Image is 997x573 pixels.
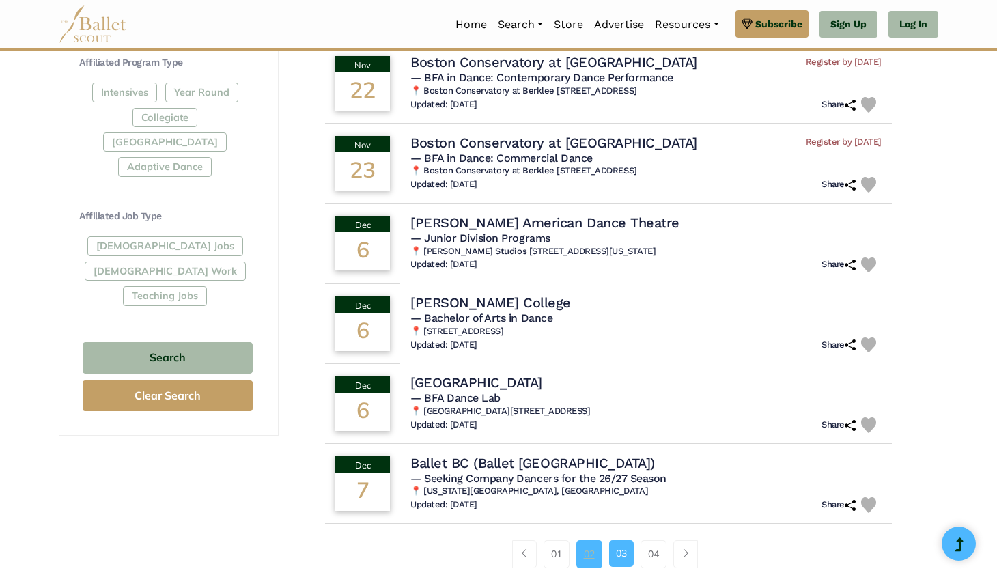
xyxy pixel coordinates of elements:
h4: [PERSON_NAME] College [410,294,571,311]
div: 6 [335,313,390,351]
div: Nov [335,136,390,152]
div: Dec [335,456,390,473]
span: — BFA in Dance: Commercial Dance [410,152,593,165]
h4: Boston Conservatory at [GEOGRAPHIC_DATA] [410,134,697,152]
h6: Updated: [DATE] [410,339,477,351]
span: — Junior Division Programs [410,232,550,244]
span: Register by [DATE] [806,57,882,68]
h6: Updated: [DATE] [410,179,477,191]
h6: Updated: [DATE] [410,499,477,511]
h6: 📍 [PERSON_NAME] Studios [STREET_ADDRESS][US_STATE] [410,246,882,257]
div: Dec [335,216,390,232]
div: 6 [335,393,390,431]
h6: 📍 Boston Conservatory at Berklee [STREET_ADDRESS] [410,165,882,177]
h6: 📍 [US_STATE][GEOGRAPHIC_DATA], [GEOGRAPHIC_DATA] [410,486,882,497]
h6: Updated: [DATE] [410,419,477,431]
div: 6 [335,232,390,270]
div: Dec [335,296,390,313]
a: Search [492,10,548,39]
button: Clear Search [83,380,253,411]
a: 01 [544,540,570,568]
a: Log In [888,11,938,38]
a: Sign Up [819,11,877,38]
h4: [PERSON_NAME] American Dance Theatre [410,214,679,232]
a: Advertise [589,10,649,39]
a: Resources [649,10,724,39]
nav: Page navigation example [512,540,705,568]
h4: [GEOGRAPHIC_DATA] [410,374,542,391]
h6: Share [822,339,856,351]
span: — BFA Dance Lab [410,391,501,404]
h6: 📍 [STREET_ADDRESS] [410,326,882,337]
h6: Share [822,179,856,191]
a: Store [548,10,589,39]
h6: Updated: [DATE] [410,99,477,111]
h4: Affiliated Program Type [79,56,256,70]
h6: Updated: [DATE] [410,259,477,270]
a: Subscribe [735,10,809,38]
span: Register by [DATE] [806,137,882,148]
div: Nov [335,56,390,72]
a: Home [450,10,492,39]
button: Search [83,342,253,374]
h6: Share [822,419,856,431]
span: Subscribe [755,16,802,31]
span: — BFA in Dance: Contemporary Dance Performance [410,71,673,84]
h4: Ballet BC (Ballet [GEOGRAPHIC_DATA]) [410,454,655,472]
span: — Seeking Company Dancers for the 26/27 Season [410,472,666,485]
h6: Share [822,99,856,111]
h6: Share [822,259,856,270]
div: 22 [335,72,390,111]
div: 23 [335,152,390,191]
div: 7 [335,473,390,511]
span: — Bachelor of Arts in Dance [410,311,552,324]
div: Dec [335,376,390,393]
img: gem.svg [742,16,753,31]
a: 02 [576,540,602,568]
h4: Affiliated Job Type [79,210,256,223]
a: 03 [609,540,634,566]
h6: Share [822,499,856,511]
a: 04 [641,540,666,568]
h4: Boston Conservatory at [GEOGRAPHIC_DATA] [410,53,697,71]
h6: 📍 Boston Conservatory at Berklee [STREET_ADDRESS] [410,85,882,97]
h6: 📍 [GEOGRAPHIC_DATA][STREET_ADDRESS] [410,406,882,417]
